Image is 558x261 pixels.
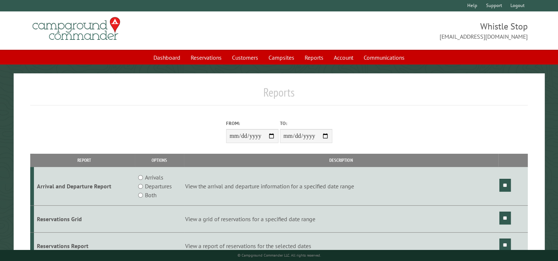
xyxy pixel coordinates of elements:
[279,20,528,41] span: Whistle Stop [EMAIL_ADDRESS][DOMAIN_NAME]
[145,191,156,199] label: Both
[359,51,409,65] a: Communications
[264,51,299,65] a: Campsites
[34,154,135,167] th: Report
[34,206,135,233] td: Reservations Grid
[280,120,332,127] label: To:
[228,51,263,65] a: Customers
[30,14,122,43] img: Campground Commander
[184,232,498,259] td: View a report of reservations for the selected dates
[300,51,328,65] a: Reports
[30,85,528,105] h1: Reports
[34,232,135,259] td: Reservations Report
[329,51,358,65] a: Account
[145,182,172,191] label: Departures
[238,253,321,258] small: © Campground Commander LLC. All rights reserved.
[186,51,226,65] a: Reservations
[34,167,135,206] td: Arrival and Departure Report
[135,154,184,167] th: Options
[184,206,498,233] td: View a grid of reservations for a specified date range
[184,154,498,167] th: Description
[149,51,185,65] a: Dashboard
[184,167,498,206] td: View the arrival and departure information for a specified date range
[226,120,278,127] label: From:
[145,173,163,182] label: Arrivals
